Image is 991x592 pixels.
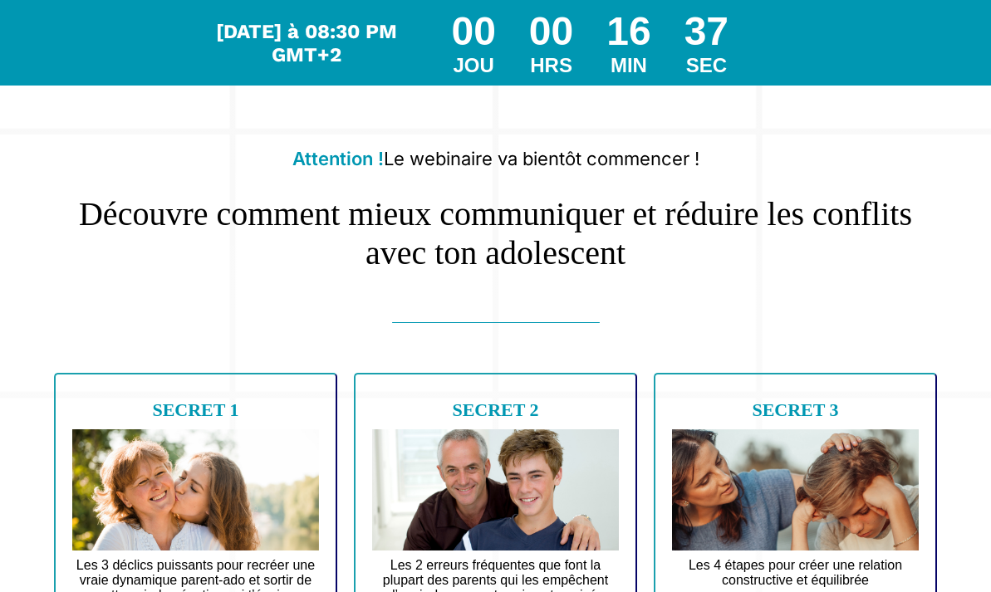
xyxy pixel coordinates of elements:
div: SEC [684,54,729,77]
b: SECRET 2 [452,399,538,420]
span: [DATE] à 08:30 PM GMT+2 [216,20,397,66]
div: 37 [684,8,729,54]
div: Le webinar commence dans... [212,20,401,66]
b: SECRET 3 [752,399,838,420]
b: SECRET 1 [152,399,238,420]
b: Attention ! [292,148,384,169]
div: 00 [451,8,495,54]
div: MIN [606,54,650,77]
div: 00 [529,8,573,54]
div: JOU [451,54,495,77]
img: 6e5ea48f4dd0521e46c6277ff4d310bb_Design_sans_titre_5.jpg [672,429,919,550]
div: 16 [606,8,650,54]
img: 774e71fe38cd43451293438b60a23fce_Design_sans_titre_1.jpg [372,429,619,550]
h1: Découvre comment mieux communiquer et réduire les conflits avec ton adolescent [46,178,945,272]
div: HRS [529,54,573,77]
h2: Le webinaire va bientôt commencer ! [46,139,945,178]
img: d70f9ede54261afe2763371d391305a3_Design_sans_titre_4.jpg [72,429,319,550]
